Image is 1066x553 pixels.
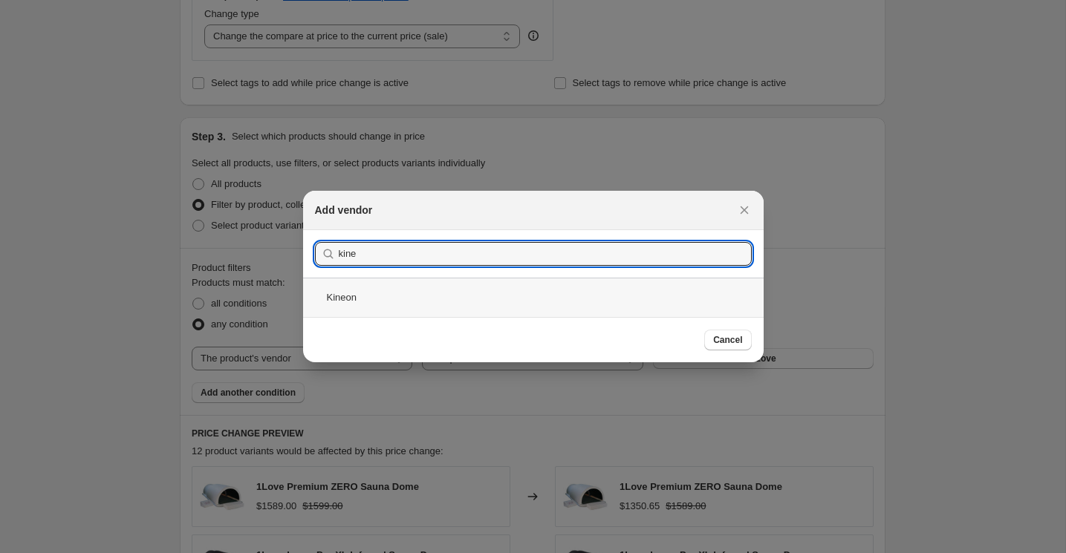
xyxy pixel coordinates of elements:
button: Close [734,200,755,220]
h2: Add vendor [315,203,373,217]
input: Search vendors [339,242,752,266]
span: Cancel [713,334,742,346]
button: Cancel [704,330,751,350]
div: Kineon [303,278,764,317]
